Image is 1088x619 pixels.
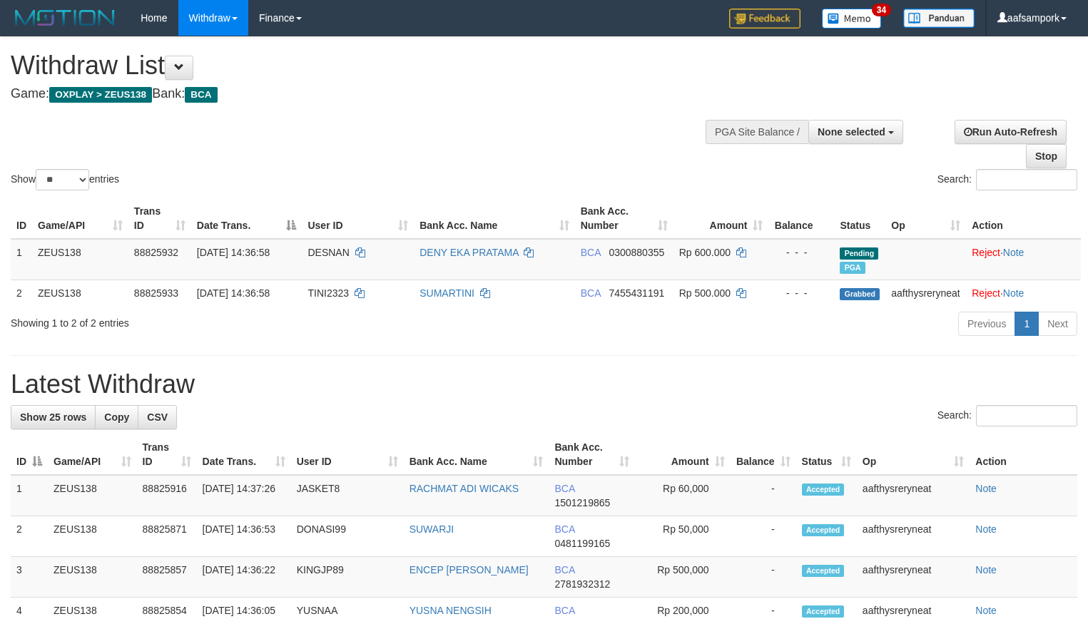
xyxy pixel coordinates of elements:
[937,169,1077,190] label: Search:
[857,516,970,557] td: aafthysreryneat
[774,286,828,300] div: - - -
[11,87,711,101] h4: Game: Bank:
[137,475,197,516] td: 88825916
[609,287,664,299] span: Copy 7455431191 to clipboard
[420,287,474,299] a: SUMARTINI
[414,198,575,239] th: Bank Acc. Name: activate to sort column ascending
[966,198,1081,239] th: Action
[11,280,32,306] td: 2
[49,87,152,103] span: OXPLAY > ZEUS138
[11,310,442,330] div: Showing 1 to 2 of 2 entries
[554,578,610,590] span: Copy 2781932312 to clipboard
[818,126,885,138] span: None selected
[137,434,197,475] th: Trans ID: activate to sort column ascending
[679,287,731,299] span: Rp 500.000
[302,198,414,239] th: User ID: activate to sort column ascending
[975,483,997,494] a: Note
[410,564,529,575] a: ENCEP [PERSON_NAME]
[635,475,731,516] td: Rp 60,000
[840,262,865,274] span: Marked by aafsolysreylen
[554,538,610,549] span: Copy 0481199165 to clipboard
[185,87,217,103] span: BCA
[976,169,1077,190] input: Search:
[673,198,769,239] th: Amount: activate to sort column ascending
[191,198,302,239] th: Date Trans.: activate to sort column descending
[11,557,48,598] td: 3
[796,434,857,475] th: Status: activate to sort column ascending
[834,198,885,239] th: Status
[147,411,168,423] span: CSV
[857,557,970,598] td: aafthysreryneat
[802,524,845,536] span: Accepted
[197,287,270,299] span: [DATE] 14:36:58
[840,247,878,260] span: Pending
[1003,287,1025,299] a: Note
[808,120,903,144] button: None selected
[840,288,880,300] span: Grabbed
[972,247,1000,258] a: Reject
[976,405,1077,426] input: Search:
[575,198,673,239] th: Bank Acc. Number: activate to sort column ascending
[138,405,177,429] a: CSV
[11,7,119,29] img: MOTION_logo.png
[975,523,997,535] a: Note
[410,523,454,535] a: SUWARJI
[802,605,845,618] span: Accepted
[11,516,48,557] td: 2
[822,9,882,29] img: Button%20Memo.svg
[291,434,404,475] th: User ID: activate to sort column ascending
[729,9,800,29] img: Feedback.jpg
[731,557,796,598] td: -
[937,405,1077,426] label: Search:
[307,287,349,299] span: TINI2323
[11,51,711,80] h1: Withdraw List
[679,247,731,258] span: Rp 600.000
[581,287,601,299] span: BCA
[972,287,1000,299] a: Reject
[197,475,291,516] td: [DATE] 14:37:26
[885,280,966,306] td: aafthysreryneat
[307,247,349,258] span: DESNAN
[958,312,1015,336] a: Previous
[966,239,1081,280] td: ·
[137,557,197,598] td: 88825857
[20,411,86,423] span: Show 25 rows
[48,557,137,598] td: ZEUS138
[404,434,549,475] th: Bank Acc. Name: activate to sort column ascending
[104,411,129,423] span: Copy
[731,434,796,475] th: Balance: activate to sort column ascending
[1015,312,1039,336] a: 1
[291,475,404,516] td: JASKET8
[903,9,975,28] img: panduan.png
[955,120,1067,144] a: Run Auto-Refresh
[774,245,828,260] div: - - -
[1026,144,1067,168] a: Stop
[11,198,32,239] th: ID
[48,434,137,475] th: Game/API: activate to sort column ascending
[554,605,574,616] span: BCA
[581,247,601,258] span: BCA
[410,605,492,616] a: YUSNA NENGSIH
[1003,247,1025,258] a: Note
[11,169,119,190] label: Show entries
[554,483,574,494] span: BCA
[635,434,731,475] th: Amount: activate to sort column ascending
[731,475,796,516] td: -
[197,516,291,557] td: [DATE] 14:36:53
[11,405,96,429] a: Show 25 rows
[11,239,32,280] td: 1
[137,516,197,557] td: 88825871
[970,434,1077,475] th: Action
[291,557,404,598] td: KINGJP89
[11,370,1077,399] h1: Latest Withdraw
[32,239,128,280] td: ZEUS138
[420,247,519,258] a: DENY EKA PRATAMA
[802,484,845,496] span: Accepted
[554,497,610,508] span: Copy 1501219865 to clipboard
[554,564,574,575] span: BCA
[11,434,48,475] th: ID: activate to sort column descending
[706,120,808,144] div: PGA Site Balance /
[857,475,970,516] td: aafthysreryneat
[32,198,128,239] th: Game/API: activate to sort column ascending
[731,516,796,557] td: -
